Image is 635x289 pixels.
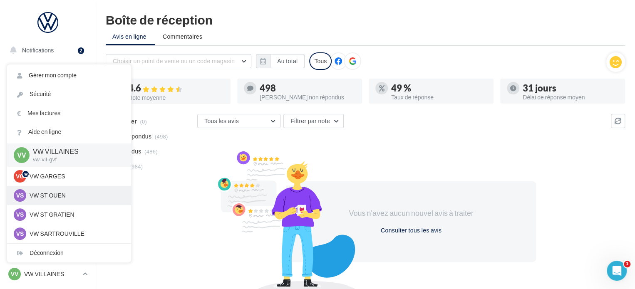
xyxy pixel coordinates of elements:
[391,94,487,100] div: Taux de réponse
[260,84,355,93] div: 498
[5,62,91,80] a: Opérations
[5,207,91,232] a: PLV et print personnalisable
[144,148,158,155] span: (486)
[5,235,91,260] a: Campagnes DataOnDemand
[260,94,355,100] div: [PERSON_NAME] non répondus
[16,191,24,200] span: VS
[523,84,618,93] div: 31 jours
[7,85,131,104] a: Sécurité
[624,261,630,267] span: 1
[30,210,121,219] p: VW ST GRATIEN
[128,84,224,93] div: 4.6
[155,133,168,140] span: (498)
[204,117,239,124] span: Tous les avis
[5,83,91,101] a: Boîte de réception
[270,54,305,68] button: Au total
[114,132,151,141] span: Non répondus
[256,54,305,68] button: Au total
[391,84,487,93] div: 49 %
[16,230,24,238] span: VS
[30,172,121,180] p: VW GARGES
[5,104,91,122] a: Visibilité en ligne
[30,191,121,200] p: VW ST OUEN
[128,95,224,101] div: Note moyenne
[5,125,91,143] a: Campagnes
[16,210,24,219] span: VS
[309,52,332,70] div: Tous
[22,47,54,54] span: Notifications
[24,270,79,278] p: VW VILLAINES
[607,261,627,281] iframe: Intercom live chat
[16,172,24,180] span: VG
[106,54,251,68] button: Choisir un point de vente ou un code magasin
[7,244,131,262] div: Déconnexion
[11,270,19,278] span: VV
[5,166,91,184] a: Médiathèque
[7,266,89,282] a: VV VW VILLAINES
[197,114,280,128] button: Tous les avis
[340,208,483,219] div: Vous n'avez aucun nouvel avis à traiter
[113,57,235,64] span: Choisir un point de vente ou un code magasin
[5,42,87,59] button: Notifications 2
[30,230,121,238] p: VW SARTROUVILLE
[283,114,344,128] button: Filtrer par note
[106,13,625,26] div: Boîte de réception
[7,123,131,141] a: Aide en ligne
[163,32,202,41] span: Commentaires
[5,187,91,205] a: Calendrier
[78,47,84,54] div: 2
[377,225,445,235] button: Consulter tous les avis
[33,147,118,156] p: VW VILLAINES
[5,146,91,163] a: Contacts
[7,104,131,123] a: Mes factures
[523,94,618,100] div: Délai de réponse moyen
[129,163,143,170] span: (984)
[7,66,131,85] a: Gérer mon compte
[17,150,26,160] span: VV
[33,156,118,163] p: vw-vil-gvf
